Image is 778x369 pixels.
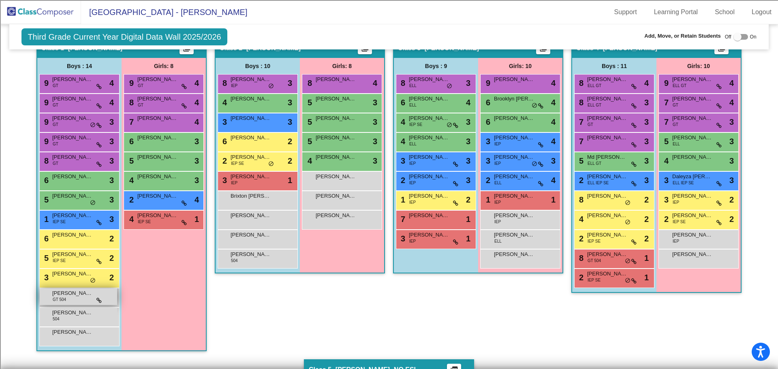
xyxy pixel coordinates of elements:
span: 2 [127,195,134,204]
span: [PERSON_NAME] [52,250,93,258]
span: GT [138,83,143,89]
span: IEP [673,199,679,205]
span: 9 [42,98,49,107]
span: 6 [42,176,49,185]
span: ELL [494,180,502,186]
span: 4 [466,96,470,109]
span: 9 [484,79,490,87]
div: Newspaper [3,120,775,127]
div: SAVE AND GO HOME [3,179,775,187]
span: 1 [484,195,490,204]
span: [PERSON_NAME] [494,75,534,83]
span: GT [53,141,58,147]
span: 3 [109,135,114,147]
span: 7 [399,215,405,224]
span: do_not_disturb_alt [90,122,96,128]
span: 4 [729,96,734,109]
span: [PERSON_NAME] [137,173,178,181]
span: 4 [551,135,556,147]
span: 3 [644,135,649,147]
span: IEP [231,180,237,186]
span: [PERSON_NAME] [231,231,271,239]
span: 3 [109,213,114,225]
span: [PERSON_NAME] [672,134,713,142]
span: 3 [484,156,490,165]
span: [PERSON_NAME] [494,134,534,142]
span: GT [673,102,678,108]
span: 2 [644,232,649,245]
span: [PERSON_NAME] [409,134,449,142]
span: ELL [409,141,417,147]
span: [PERSON_NAME] [231,153,271,161]
span: IEP [673,238,679,244]
span: 4 [551,116,556,128]
span: [PERSON_NAME] [137,153,178,161]
div: Sign out [3,40,775,47]
span: [PERSON_NAME] [137,114,178,122]
span: IEP [409,199,416,205]
span: IEP SE [409,122,422,128]
span: 2 [109,232,114,245]
span: 4 [109,77,114,89]
span: [PERSON_NAME] [409,192,449,200]
span: ELL [673,141,680,147]
button: Print Students Details [358,42,372,54]
mat-icon: picture_as_pdf [539,44,548,55]
span: [PERSON_NAME] [52,75,93,83]
span: [PERSON_NAME] [231,134,271,142]
span: [PERSON_NAME] [PERSON_NAME] [52,95,93,103]
span: 8 [127,98,134,107]
span: [PERSON_NAME] [137,211,178,220]
span: 5 [577,156,583,165]
span: 5 [306,137,312,146]
span: [PERSON_NAME] [587,173,628,181]
span: 4 [551,77,556,89]
div: Girls: 8 [300,58,384,74]
span: [PERSON_NAME] [52,231,93,239]
span: Off [725,33,731,41]
span: [PERSON_NAME] [494,153,534,161]
span: 8 [577,98,583,107]
div: MOVE [3,216,775,223]
span: 3 [729,135,734,147]
span: 6 [42,234,49,243]
span: 4 [551,96,556,109]
span: [PERSON_NAME] [494,211,534,220]
span: 1 [42,215,49,224]
span: [PERSON_NAME] [672,231,713,239]
span: [PERSON_NAME] [409,231,449,239]
span: 8 [306,79,312,87]
span: 3 [220,117,227,126]
span: 3 [194,155,199,167]
span: [PERSON_NAME] [231,75,271,83]
span: 8 [577,195,583,204]
span: 6 [399,98,405,107]
span: 8 [220,79,227,87]
span: 7 [127,117,134,126]
span: 4 [194,116,199,128]
span: do_not_disturb_alt [268,161,274,167]
span: do_not_disturb_alt [625,219,631,226]
span: 7 [662,98,669,107]
span: [PERSON_NAME] [137,192,178,200]
span: Daleyza [PERSON_NAME] [672,173,713,181]
div: JOURNAL [3,252,775,260]
input: Search sources [3,267,75,275]
span: 3 [551,155,556,167]
span: 2 [577,176,583,185]
span: 3 [644,96,649,109]
span: 3 [109,174,114,186]
span: ELL GT [588,83,601,89]
span: 4 [194,96,199,109]
span: [PERSON_NAME] [587,211,628,220]
span: 6 [484,117,490,126]
span: [PERSON_NAME] "[PERSON_NAME]" [PERSON_NAME] [587,95,628,103]
div: Delete [3,25,775,32]
div: TODO: put dlg title [3,142,775,149]
div: CANCEL [3,158,775,165]
span: 5 [662,137,669,146]
div: Girls: 10 [478,58,562,74]
span: [PERSON_NAME] [316,134,356,142]
span: [PERSON_NAME] [316,75,356,83]
div: Rename Outline [3,69,775,76]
